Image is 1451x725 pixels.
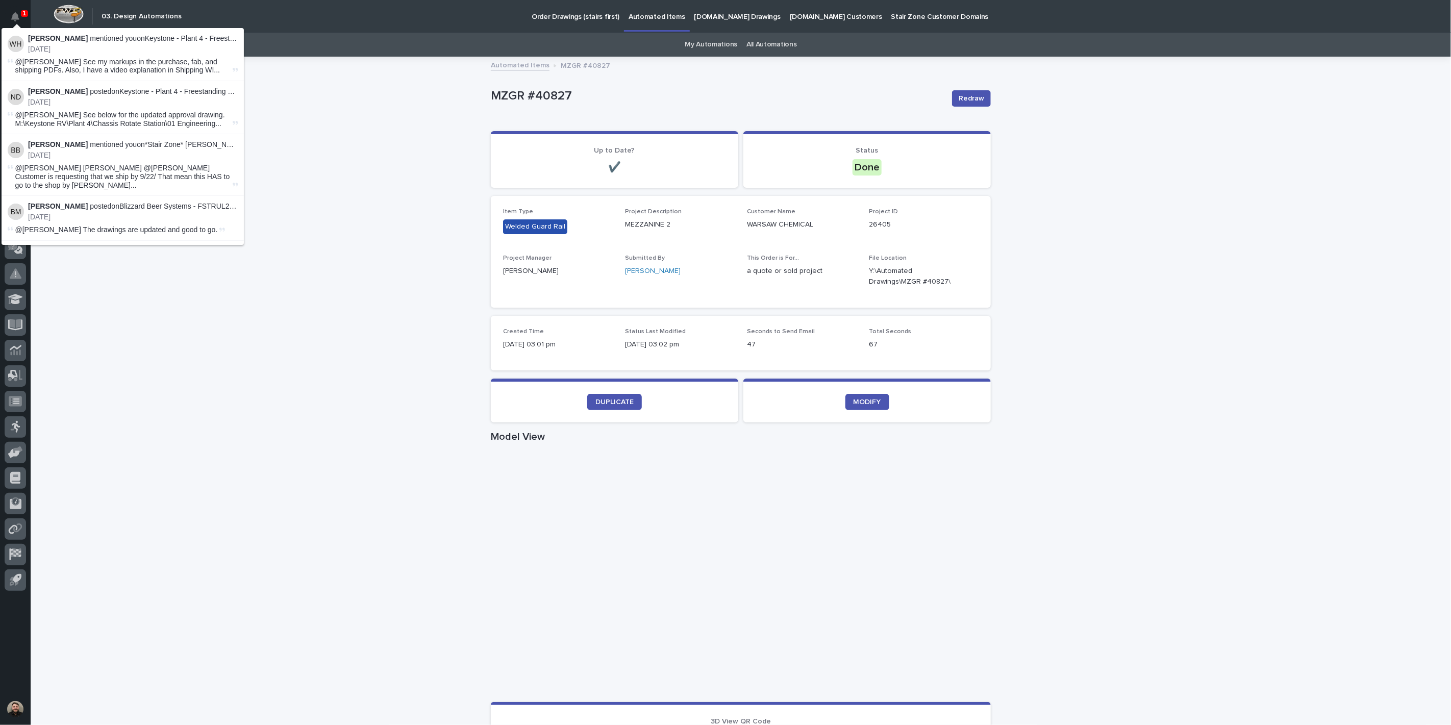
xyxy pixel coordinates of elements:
span: DUPLICATE [595,398,634,406]
p: [DATE] [28,98,238,107]
img: Noah Diaz [8,89,24,105]
p: 67 [869,339,979,350]
a: All Automations [746,33,796,57]
p: [DATE] 03:02 pm [625,339,735,350]
a: My Automations [685,33,737,57]
iframe: Model View [491,447,991,702]
p: MZGR #40827 [561,59,610,70]
span: MODIFY [854,398,881,406]
p: 47 [747,339,857,350]
div: Welded Guard Rail [503,219,567,234]
span: This Order is For... [747,255,799,261]
strong: [PERSON_NAME] [28,140,88,148]
span: Redraw [959,93,984,104]
div: Done [853,159,882,176]
p: MEZZANINE 2 [625,219,735,230]
p: posted on Keystone - Plant 4 - Freestanding Monorail Structure : [28,87,238,96]
p: mentioned you on Keystone - Plant 4 - Freestanding Monorail Structure : [28,34,238,43]
button: Redraw [952,90,991,107]
p: 26405 [869,219,979,230]
img: Workspace Logo [54,5,84,23]
strong: [PERSON_NAME] [28,87,88,95]
span: Status Last Modified [625,329,686,335]
span: Customer Name [747,209,795,215]
a: [PERSON_NAME] [625,266,681,277]
p: 1 [22,10,26,17]
span: Up to Date? [594,147,635,154]
span: @[PERSON_NAME] See my markups in the purchase, fab, and shipping PDFs. Also, I have a video expla... [15,58,231,75]
a: Automated Items [491,59,549,70]
: Y:\Automated Drawings\MZGR #40827\ [869,266,954,287]
p: [DATE] 03:01 pm [503,339,613,350]
span: Total Seconds [869,329,911,335]
span: Submitted By [625,255,665,261]
p: posted on Blizzard Beer Systems - FSTRUL2 Crane System : [28,202,238,211]
span: File Location [869,255,907,261]
strong: [PERSON_NAME] [28,34,88,42]
h1: Model View [491,431,991,443]
strong: [PERSON_NAME] [28,202,88,210]
p: [DATE] [28,151,238,160]
p: [DATE] [28,45,238,54]
span: @[PERSON_NAME] The drawings are updated and good to go. [15,226,218,234]
span: @[PERSON_NAME] [PERSON_NAME] @[PERSON_NAME] Customer is requesting that we ship by 9/22/ That mea... [15,164,231,189]
h2: 03. Design Automations [102,12,182,21]
p: WARSAW CHEMICAL [747,219,857,230]
span: @[PERSON_NAME] See below for the updated approval drawing. M:\Keystone RV\Plant 4\Chassis Rotate ... [15,111,231,128]
p: [PERSON_NAME] [503,266,613,277]
p: mentioned you on *Stair Zone* [PERSON_NAME] - ID Logistics Warehousing LLC - Crossover Project : [28,140,238,149]
img: Ben Miller [8,204,24,220]
button: Notifications [5,6,26,28]
span: Project Description [625,209,682,215]
a: MODIFY [845,394,889,410]
button: users-avatar [5,698,26,720]
a: DUPLICATE [587,394,642,410]
span: Project ID [869,209,898,215]
p: [DATE] [28,213,238,221]
span: Item Type [503,209,533,215]
p: ✔️ [503,161,726,173]
span: Project Manager [503,255,552,261]
img: Brian Bontrager [8,142,24,158]
span: Status [856,147,879,154]
span: 3D View QR Code [711,718,771,725]
p: MZGR #40827 [491,89,944,104]
div: Notifications1 [13,12,26,29]
p: a quote or sold project [747,266,857,277]
img: Weston Hochstetler [8,36,24,52]
span: Seconds to Send Email [747,329,815,335]
span: Created Time [503,329,544,335]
